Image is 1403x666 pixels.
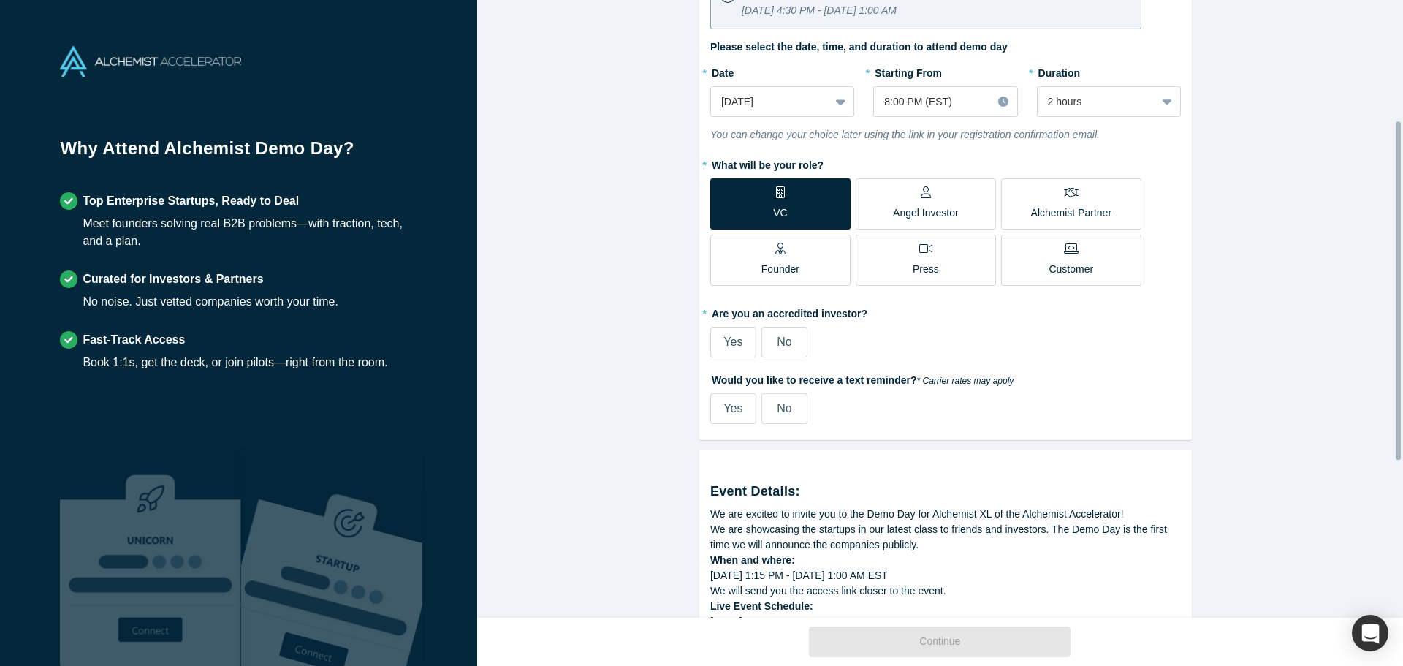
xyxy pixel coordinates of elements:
[1031,205,1111,221] p: Alchemist Partner
[60,450,241,666] img: Robust Technologies
[710,522,1181,553] div: We are showcasing the startups in our latest class to friends and investors. The Demo Day is the ...
[809,627,1071,657] button: Continue
[710,484,800,499] strong: Event Details:
[710,61,854,81] label: Date
[742,4,897,16] i: [DATE] 4:30 PM - [DATE] 1:00 AM
[773,205,787,221] p: VC
[893,205,959,221] p: Angel Investor
[83,215,417,250] div: Meet founders solving real B2B problems—with traction, tech, and a plan.
[710,600,813,612] strong: Live Event Schedule:
[710,554,795,566] strong: When and where:
[60,46,241,77] img: Alchemist Accelerator Logo
[83,273,263,285] strong: Curated for Investors & Partners
[917,376,1014,386] em: * Carrier rates may apply
[710,614,1181,660] div: [DATE] EST
[913,262,939,277] p: Press
[710,39,1008,55] label: Please select the date, time, and duration to attend demo day
[241,450,422,666] img: Prism AI
[710,507,1181,522] div: We are excited to invite you to the Demo Day for Alchemist XL of the Alchemist Accelerator!
[710,368,1181,388] label: Would you like to receive a text reminder?
[873,61,942,81] label: Starting From
[777,336,791,348] span: No
[60,135,417,172] h1: Why Attend Alchemist Demo Day?
[777,402,791,415] span: No
[83,333,185,346] strong: Fast-Track Access
[723,402,742,415] span: Yes
[1037,61,1181,81] label: Duration
[1049,262,1093,277] p: Customer
[723,336,742,348] span: Yes
[710,129,1100,140] i: You can change your choice later using the link in your registration confirmation email.
[83,293,338,311] div: No noise. Just vetted companies worth your time.
[710,583,1181,599] div: We will send you the access link closer to the event.
[83,194,299,207] strong: Top Enterprise Startups, Ready to Deal
[710,568,1181,583] div: [DATE] 1:15 PM - [DATE] 1:00 AM EST
[710,301,1181,322] label: Are you an accredited investor?
[710,153,1181,173] label: What will be your role?
[83,354,387,371] div: Book 1:1s, get the deck, or join pilots—right from the room.
[761,262,799,277] p: Founder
